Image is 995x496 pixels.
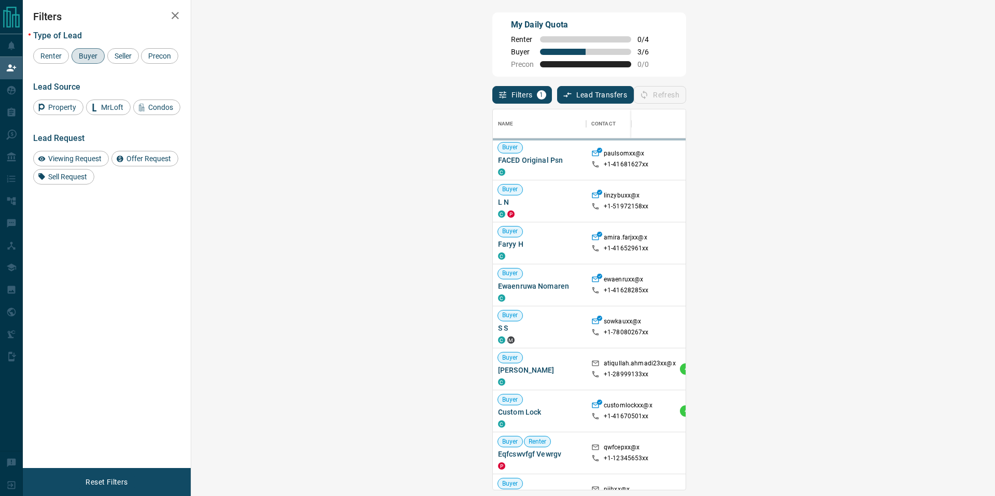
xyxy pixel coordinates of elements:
[538,91,545,98] span: 1
[498,378,505,386] div: condos.ca
[37,52,65,60] span: Renter
[33,82,80,92] span: Lead Source
[637,48,660,56] span: 3 / 6
[498,239,581,249] span: Faryy H
[33,31,82,40] span: Type of Lead
[604,443,639,454] p: qwfcepxx@x
[557,86,634,104] button: Lead Transfers
[498,365,581,375] span: [PERSON_NAME]
[498,281,581,291] span: Ewaenruwa Nomaren
[33,10,180,23] h2: Filters
[498,109,514,138] div: Name
[498,210,505,218] div: condos.ca
[586,109,669,138] div: Contact
[145,103,177,111] span: Condos
[604,275,643,286] p: ewaenruxx@x
[511,48,534,56] span: Buyer
[604,317,641,328] p: sowkauxx@x
[604,149,644,160] p: paulsomxx@x
[604,401,652,412] p: customlockxx@x
[498,168,505,176] div: condos.ca
[145,52,175,60] span: Precon
[604,359,676,370] p: atiqullah.ahmadi23xx@x
[498,395,522,404] span: Buyer
[97,103,127,111] span: MrLoft
[498,197,581,207] span: L N
[498,155,581,165] span: FACED Original Psn
[33,169,94,185] div: Sell Request
[498,294,505,302] div: condos.ca
[75,52,101,60] span: Buyer
[498,311,522,320] span: Buyer
[604,485,630,496] p: njjhxx@x
[141,48,178,64] div: Precon
[107,48,139,64] div: Seller
[45,173,91,181] span: Sell Request
[498,437,522,446] span: Buyer
[111,52,135,60] span: Seller
[604,191,639,202] p: linzybuxx@x
[604,202,649,211] p: +1- 51972158xx
[133,100,180,115] div: Condos
[498,462,505,470] div: property.ca
[511,35,534,44] span: Renter
[604,412,649,421] p: +1- 41670501xx
[33,133,84,143] span: Lead Request
[604,328,649,337] p: +1- 78080267xx
[123,154,175,163] span: Offer Request
[498,353,522,362] span: Buyer
[498,420,505,428] div: condos.ca
[637,60,660,68] span: 0 / 0
[637,35,660,44] span: 0 / 4
[507,210,515,218] div: property.ca
[591,109,616,138] div: Contact
[498,269,522,278] span: Buyer
[86,100,131,115] div: MrLoft
[524,437,551,446] span: Renter
[33,151,109,166] div: Viewing Request
[498,323,581,333] span: S S
[45,154,105,163] span: Viewing Request
[604,370,649,379] p: +1- 28999133xx
[33,48,69,64] div: Renter
[72,48,105,64] div: Buyer
[498,449,581,459] span: Eqfcswvfgf Vewrgv
[498,407,581,417] span: Custom Lock
[498,143,522,152] span: Buyer
[604,286,649,295] p: +1- 41628285xx
[493,109,586,138] div: Name
[511,60,534,68] span: Precon
[498,185,522,194] span: Buyer
[111,151,178,166] div: Offer Request
[604,244,649,253] p: +1- 41652961xx
[45,103,80,111] span: Property
[498,227,522,236] span: Buyer
[498,252,505,260] div: condos.ca
[492,86,552,104] button: Filters1
[33,100,83,115] div: Property
[511,19,660,31] p: My Daily Quota
[604,160,649,169] p: +1- 41681627xx
[498,336,505,344] div: condos.ca
[507,336,515,344] div: mrloft.ca
[498,479,522,488] span: Buyer
[604,233,647,244] p: amira.farjxx@x
[604,454,649,463] p: +1- 12345653xx
[79,473,134,491] button: Reset Filters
